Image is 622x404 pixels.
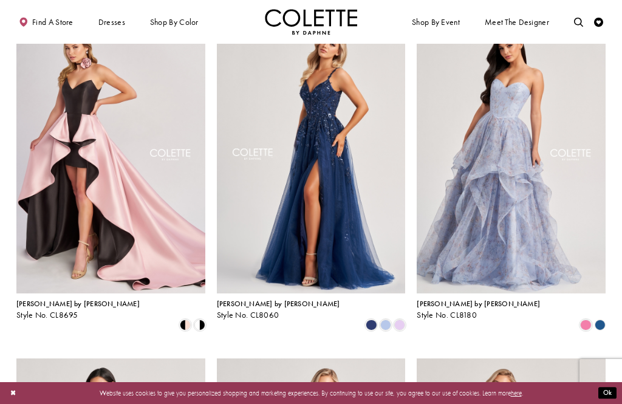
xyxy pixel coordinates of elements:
p: Website uses cookies to give you personalized shopping and marketing experiences. By continuing t... [66,387,556,399]
div: Colette by Daphne Style No. CL8060 [217,300,340,320]
i: Bluebell [380,320,391,330]
span: Shop By Event [409,9,462,35]
div: Colette by Daphne Style No. CL8695 [16,300,140,320]
i: Navy Blue [366,320,377,330]
span: Meet the designer [485,18,549,27]
a: Visit Colette by Daphne Style No. CL8060 Page [217,19,406,293]
img: Colette by Daphne [265,9,357,35]
a: Meet the designer [482,9,552,35]
a: Toggle search [572,9,586,35]
i: Pink Multi [580,320,591,330]
a: Check Wishlist [592,9,606,35]
button: Close Dialog [5,385,21,402]
span: Style No. CL8180 [417,310,477,320]
a: Visit Home Page [265,9,357,35]
span: [PERSON_NAME] by [PERSON_NAME] [417,299,540,309]
button: Submit Dialog [598,388,617,399]
div: Colette by Daphne Style No. CL8180 [417,300,540,320]
span: Dresses [96,9,128,35]
span: Shop by color [150,18,199,27]
i: Black/White [194,320,205,330]
span: Shop By Event [412,18,460,27]
span: [PERSON_NAME] by [PERSON_NAME] [16,299,140,309]
span: Style No. CL8695 [16,310,78,320]
i: Ocean Blue Multi [595,320,606,330]
i: Lilac [394,320,405,330]
span: Dresses [98,18,125,27]
span: Find a store [32,18,73,27]
a: here [511,389,522,397]
span: [PERSON_NAME] by [PERSON_NAME] [217,299,340,309]
span: Style No. CL8060 [217,310,279,320]
a: Find a store [16,9,75,35]
a: Visit Colette by Daphne Style No. CL8695 Page [16,19,205,293]
span: Shop by color [148,9,200,35]
i: Black/Blush [180,320,191,330]
a: Visit Colette by Daphne Style No. CL8180 Page [417,19,606,293]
